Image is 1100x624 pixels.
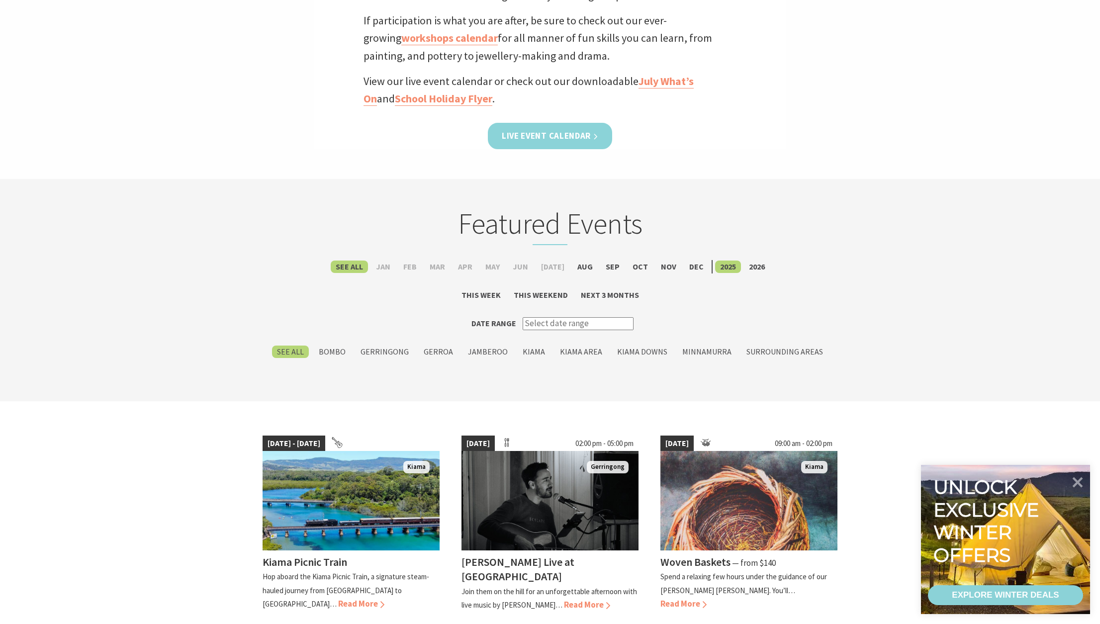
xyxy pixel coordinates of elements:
label: Jamberoo [463,346,513,358]
label: Jun [508,261,533,273]
p: If participation is what you are after, be sure to check out our ever-growing for all manner of f... [364,12,736,65]
label: 2025 [715,261,741,273]
span: Gerringong [587,461,629,473]
h4: [PERSON_NAME] Live at [GEOGRAPHIC_DATA] [461,555,574,583]
label: [DATE] [536,261,569,273]
a: workshops calendar [401,31,498,45]
label: Kiama [518,346,550,358]
span: Read More [338,598,384,609]
label: Mar [425,261,450,273]
label: Gerroa [419,346,458,358]
a: [DATE] 09:00 am - 02:00 pm Woven Basket Kiama Woven Baskets ⁠— from $140 Spend a relaxing few hou... [660,436,837,612]
label: Jan [371,261,395,273]
a: School Holiday Flyer [395,91,492,106]
label: May [480,261,505,273]
div: EXPLORE WINTER DEALS [952,585,1059,605]
label: See All [272,346,309,358]
img: Woven Basket [660,451,837,550]
label: Oct [628,261,653,273]
p: Spend a relaxing few hours under the guidance of our [PERSON_NAME] [PERSON_NAME]. You’ll… [660,572,827,595]
p: Hop aboard the Kiama Picnic Train, a signature steam-hauled journey from [GEOGRAPHIC_DATA] to [GE... [263,572,429,608]
h2: Featured Events [355,206,745,245]
label: This Week [457,289,506,301]
a: EXPLORE WINTER DEALS [928,585,1083,605]
p: View our live event calendar or check out our downloadable and . [364,73,736,107]
p: Join them on the hill for an unforgettable afternoon with live music by [PERSON_NAME]… [461,587,637,610]
span: 02:00 pm - 05:00 pm [570,436,639,451]
label: Next 3 Months [576,289,644,301]
label: Sep [601,261,625,273]
a: July What’s On [364,74,694,106]
label: Kiama Area [555,346,607,358]
label: Nov [656,261,681,273]
span: ⁠— from $140 [732,557,776,568]
h4: Kiama Picnic Train [263,555,347,569]
label: Minnamurra [677,346,736,358]
label: See All [331,261,368,273]
label: This Weekend [509,289,573,301]
span: 09:00 am - 02:00 pm [770,436,837,451]
label: Aug [572,261,598,273]
span: [DATE] - [DATE] [263,436,325,451]
label: Gerringong [356,346,414,358]
label: Bombo [314,346,351,358]
label: Dec [684,261,709,273]
div: Unlock exclusive winter offers [933,476,1043,566]
img: Kiama Picnic Train [263,451,440,550]
label: 2026 [744,261,770,273]
label: Surrounding Areas [741,346,828,358]
img: Matt Dundas [461,451,639,550]
span: Read More [660,598,707,609]
span: [DATE] [461,436,495,451]
span: [DATE] [660,436,694,451]
a: [DATE] 02:00 pm - 05:00 pm Matt Dundas Gerringong [PERSON_NAME] Live at [GEOGRAPHIC_DATA] Join th... [461,436,639,612]
label: Date range [466,317,521,330]
span: Read More [564,599,610,610]
a: Live Event Calendar [488,123,612,149]
label: Kiama Downs [612,346,672,358]
span: Kiama [801,461,827,473]
a: [DATE] - [DATE] Kiama Picnic Train Kiama Kiama Picnic Train Hop aboard the Kiama Picnic Train, a ... [263,436,440,612]
span: Kiama [403,461,430,473]
h4: Woven Baskets [660,555,731,569]
label: Apr [453,261,477,273]
label: Feb [398,261,422,273]
input: Select date range [523,317,634,330]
